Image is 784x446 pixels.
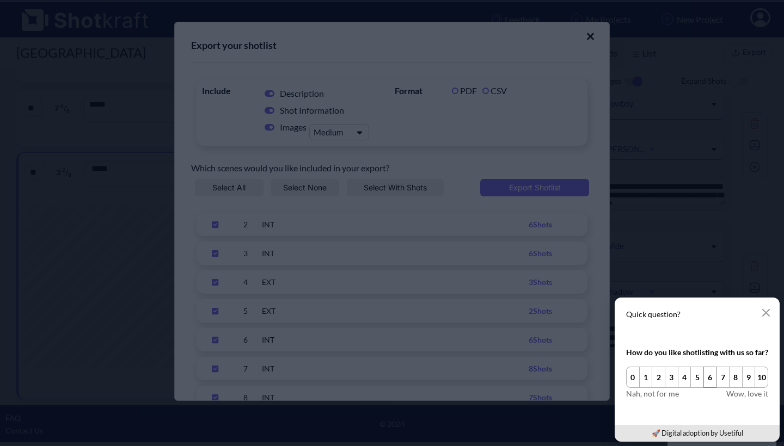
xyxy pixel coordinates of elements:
button: 8 [729,367,743,388]
button: 0 [626,367,640,388]
button: 6 [703,367,717,388]
button: 3 [665,367,678,388]
button: 1 [639,367,653,388]
span: Nah, not for me [626,388,679,399]
button: 2 [652,367,665,388]
a: 🚀 Digital adoption by Usetiful [652,429,743,437]
div: Online [8,9,101,17]
button: 4 [678,367,691,388]
span: Wow, love it [726,388,768,399]
button: 9 [742,367,756,388]
button: 7 [716,367,730,388]
button: 5 [690,367,704,388]
p: Quick question? [626,309,768,320]
div: How do you like shotlisting with us so far? [626,346,768,358]
button: 10 [755,367,768,388]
